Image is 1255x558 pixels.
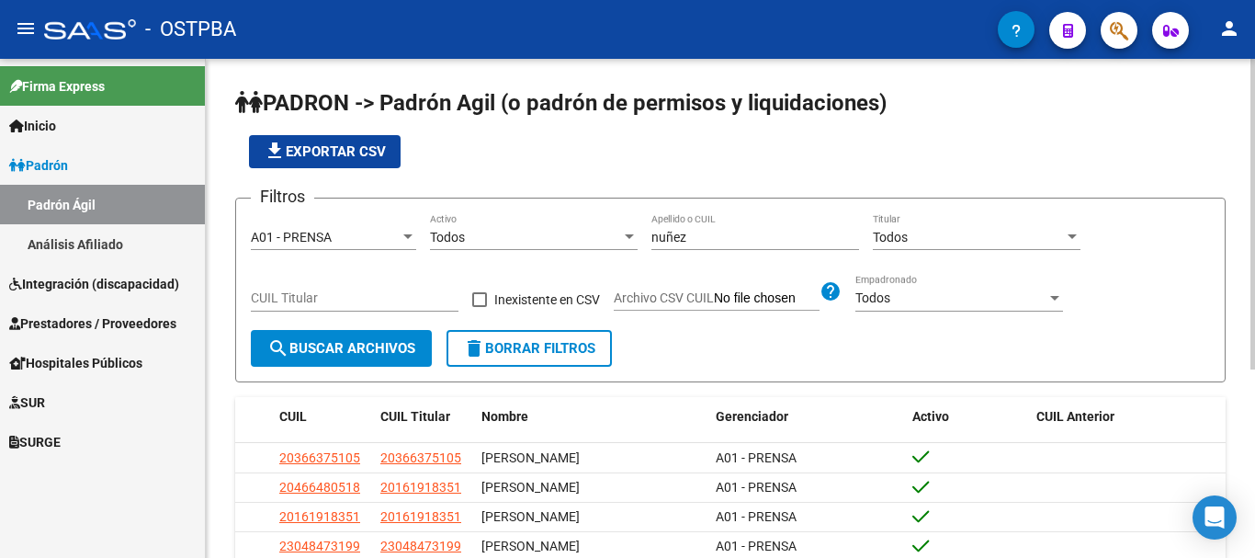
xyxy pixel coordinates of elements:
[474,397,708,437] datatable-header-cell: Nombre
[267,337,289,359] mat-icon: search
[9,313,176,334] span: Prestadores / Proveedores
[373,397,474,437] datatable-header-cell: CUIL Titular
[716,450,797,465] span: A01 - PRENSA
[1036,409,1114,424] span: CUIL Anterior
[249,135,401,168] button: Exportar CSV
[251,330,432,367] button: Buscar Archivos
[9,393,45,413] span: SUR
[614,290,714,305] span: Archivo CSV CUIL
[1029,397,1227,437] datatable-header-cell: CUIL Anterior
[912,409,949,424] span: Activo
[9,274,179,294] span: Integración (discapacidad)
[481,539,580,553] span: [PERSON_NAME]
[716,539,797,553] span: A01 - PRENSA
[15,17,37,40] mat-icon: menu
[873,230,908,245] span: Todos
[481,509,580,524] span: [PERSON_NAME]
[447,330,612,367] button: Borrar Filtros
[481,409,528,424] span: Nombre
[264,140,286,162] mat-icon: file_download
[264,143,386,160] span: Exportar CSV
[1218,17,1240,40] mat-icon: person
[279,509,360,524] span: 20161918351
[380,539,461,553] span: 23048473199
[463,337,485,359] mat-icon: delete
[481,480,580,495] span: [PERSON_NAME]
[251,184,314,210] h3: Filtros
[279,450,360,465] span: 20366375105
[380,450,461,465] span: 20366375105
[714,290,820,307] input: Archivo CSV CUIL
[279,539,360,553] span: 23048473199
[716,509,797,524] span: A01 - PRENSA
[9,116,56,136] span: Inicio
[9,76,105,97] span: Firma Express
[279,480,360,495] span: 20466480518
[9,432,61,452] span: SURGE
[380,480,461,495] span: 20161918351
[267,340,415,357] span: Buscar Archivos
[820,280,842,302] mat-icon: help
[272,397,373,437] datatable-header-cell: CUIL
[380,509,461,524] span: 20161918351
[430,230,465,245] span: Todos
[855,290,890,305] span: Todos
[716,409,788,424] span: Gerenciador
[1193,495,1237,540] div: Open Intercom Messenger
[279,409,307,424] span: CUIL
[716,480,797,495] span: A01 - PRENSA
[145,9,236,50] span: - OSTPBA
[463,340,595,357] span: Borrar Filtros
[9,353,142,373] span: Hospitales Públicos
[251,230,332,245] span: A01 - PRENSA
[494,289,600,311] span: Inexistente en CSV
[380,409,450,424] span: CUIL Titular
[235,90,887,116] span: PADRON -> Padrón Agil (o padrón de permisos y liquidaciones)
[9,155,68,176] span: Padrón
[905,397,1029,437] datatable-header-cell: Activo
[481,450,580,465] span: [PERSON_NAME]
[708,397,906,437] datatable-header-cell: Gerenciador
